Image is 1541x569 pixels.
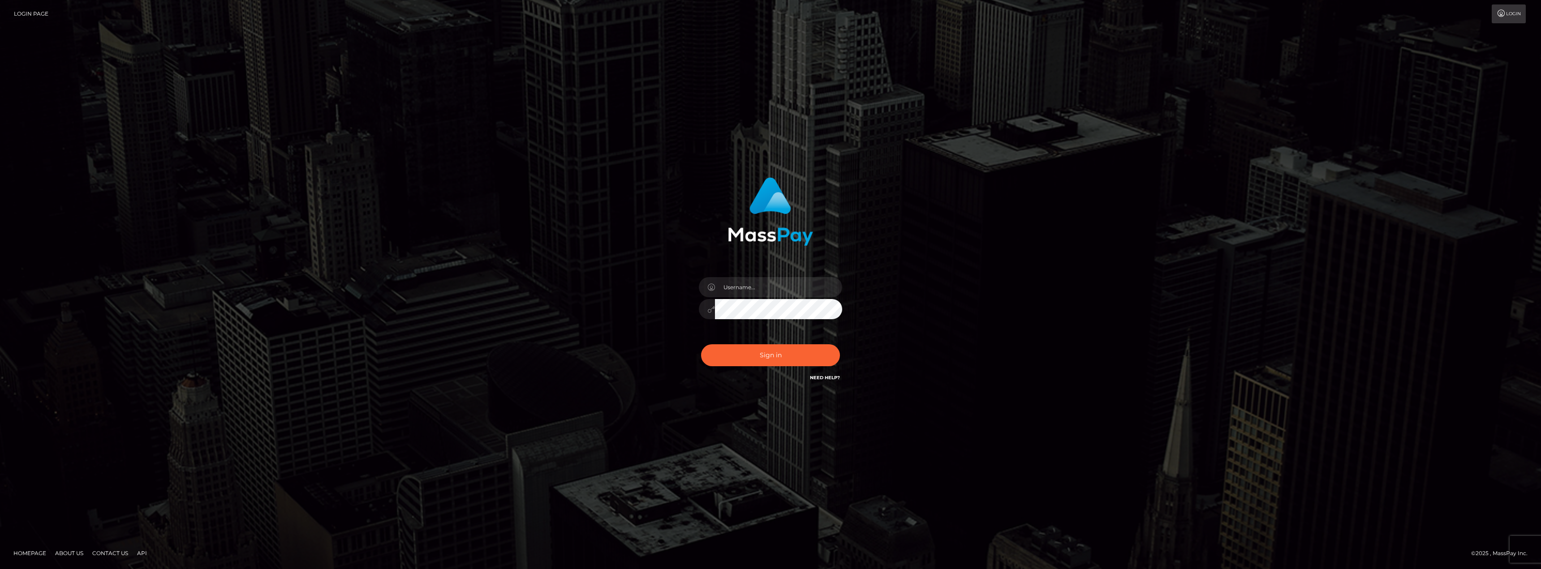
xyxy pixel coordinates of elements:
[133,546,151,560] a: API
[1492,4,1526,23] a: Login
[14,4,48,23] a: Login Page
[1471,548,1534,558] div: © 2025 , MassPay Inc.
[728,177,813,246] img: MassPay Login
[810,375,840,381] a: Need Help?
[701,344,840,366] button: Sign in
[52,546,87,560] a: About Us
[715,277,842,297] input: Username...
[10,546,50,560] a: Homepage
[89,546,132,560] a: Contact Us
